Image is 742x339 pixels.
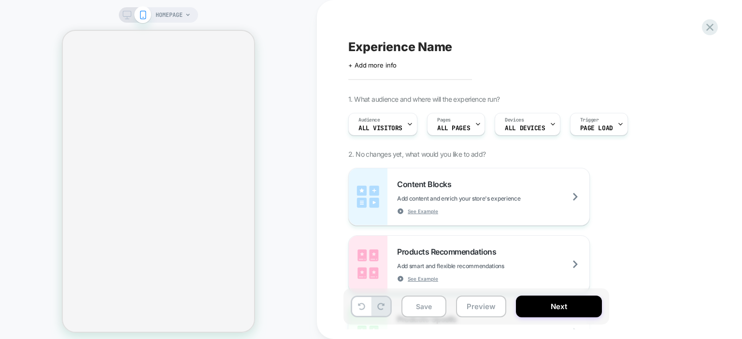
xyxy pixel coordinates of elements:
span: 1. What audience and where will the experience run? [348,95,499,103]
span: Trigger [580,117,599,123]
span: Pages [437,117,451,123]
button: Next [516,296,602,317]
span: Add smart and flexible recommendations [397,262,553,270]
span: Devices [505,117,524,123]
span: ALL PAGES [437,125,470,132]
span: Experience Name [348,40,452,54]
button: Save [401,296,446,317]
span: Products Recommendations [397,247,501,257]
span: HOMEPAGE [156,7,183,23]
span: All Visitors [358,125,402,132]
span: 2. No changes yet, what would you like to add? [348,150,485,158]
span: Add content and enrich your store's experience [397,195,569,202]
span: ALL DEVICES [505,125,545,132]
span: See Example [408,275,438,282]
span: See Example [408,208,438,215]
span: + Add more info [348,61,397,69]
span: Content Blocks [397,179,456,189]
span: Audience [358,117,380,123]
span: Page Load [580,125,613,132]
button: Preview [456,296,506,317]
